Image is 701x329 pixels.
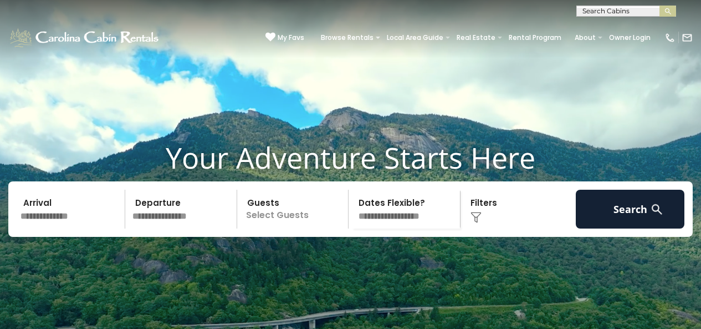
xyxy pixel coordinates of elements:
a: Real Estate [451,30,501,45]
a: Local Area Guide [381,30,449,45]
h1: Your Adventure Starts Here [8,140,693,175]
img: White-1-1-2.png [8,27,162,49]
img: search-regular-white.png [650,203,664,216]
a: About [569,30,601,45]
a: My Favs [265,32,304,43]
a: Browse Rentals [315,30,379,45]
img: phone-regular-white.png [664,32,676,43]
a: Owner Login [603,30,656,45]
span: My Favs [278,33,304,43]
a: Rental Program [503,30,567,45]
img: mail-regular-white.png [682,32,693,43]
p: Select Guests [241,190,349,229]
img: filter--v1.png [470,212,482,223]
button: Search [576,190,684,229]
